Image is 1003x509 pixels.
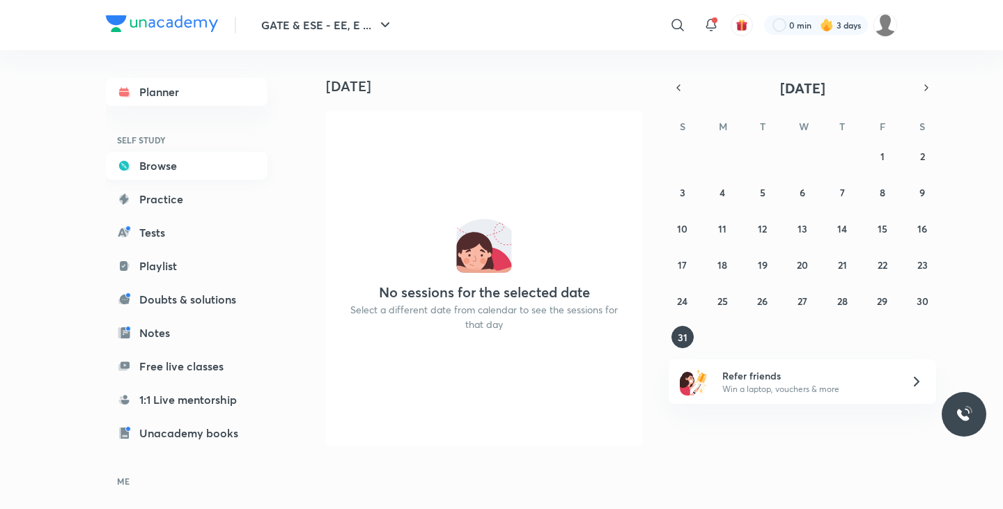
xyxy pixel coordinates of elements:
[873,13,897,37] img: Tarun Kumar
[680,120,685,133] abbr: Sunday
[911,181,933,203] button: August 9, 2025
[880,150,885,163] abbr: August 1, 2025
[106,152,267,180] a: Browse
[106,128,267,152] h6: SELF STUDY
[800,186,805,199] abbr: August 6, 2025
[677,295,687,308] abbr: August 24, 2025
[831,181,853,203] button: August 7, 2025
[106,15,218,36] a: Company Logo
[799,120,809,133] abbr: Wednesday
[752,181,774,203] button: August 5, 2025
[917,222,927,235] abbr: August 16, 2025
[671,253,694,276] button: August 17, 2025
[920,150,925,163] abbr: August 2, 2025
[671,326,694,348] button: August 31, 2025
[871,181,894,203] button: August 8, 2025
[106,352,267,380] a: Free live classes
[880,186,885,199] abbr: August 8, 2025
[838,258,847,272] abbr: August 21, 2025
[106,219,267,246] a: Tests
[831,253,853,276] button: August 21, 2025
[106,386,267,414] a: 1:1 Live mentorship
[106,319,267,347] a: Notes
[839,120,845,133] abbr: Thursday
[911,217,933,240] button: August 16, 2025
[678,258,687,272] abbr: August 17, 2025
[791,217,814,240] button: August 13, 2025
[717,258,727,272] abbr: August 18, 2025
[106,469,267,493] h6: ME
[820,18,834,32] img: streak
[760,186,765,199] abbr: August 5, 2025
[671,217,694,240] button: August 10, 2025
[379,284,590,301] h4: No sessions for the selected date
[956,406,972,423] img: ttu
[758,222,767,235] abbr: August 12, 2025
[106,285,267,313] a: Doubts & solutions
[837,222,847,235] abbr: August 14, 2025
[791,253,814,276] button: August 20, 2025
[752,290,774,312] button: August 26, 2025
[722,368,894,383] h6: Refer friends
[791,290,814,312] button: August 27, 2025
[917,295,928,308] abbr: August 30, 2025
[106,252,267,280] a: Playlist
[831,217,853,240] button: August 14, 2025
[760,120,765,133] abbr: Tuesday
[752,253,774,276] button: August 19, 2025
[911,145,933,167] button: August 2, 2025
[106,78,267,106] a: Planner
[680,368,708,396] img: referral
[736,19,748,31] img: avatar
[106,185,267,213] a: Practice
[917,258,928,272] abbr: August 23, 2025
[752,217,774,240] button: August 12, 2025
[722,383,894,396] p: Win a laptop, vouchers & more
[718,222,726,235] abbr: August 11, 2025
[717,295,728,308] abbr: August 25, 2025
[711,290,733,312] button: August 25, 2025
[106,15,218,32] img: Company Logo
[798,295,807,308] abbr: August 27, 2025
[871,145,894,167] button: August 1, 2025
[677,222,687,235] abbr: August 10, 2025
[326,78,653,95] h4: [DATE]
[797,258,808,272] abbr: August 20, 2025
[343,302,625,331] p: Select a different date from calendar to see the sessions for that day
[719,120,727,133] abbr: Monday
[711,217,733,240] button: August 11, 2025
[680,186,685,199] abbr: August 3, 2025
[911,290,933,312] button: August 30, 2025
[678,331,687,344] abbr: August 31, 2025
[880,120,885,133] abbr: Friday
[253,11,402,39] button: GATE & ESE - EE, E ...
[871,217,894,240] button: August 15, 2025
[878,222,887,235] abbr: August 15, 2025
[757,295,768,308] abbr: August 26, 2025
[919,120,925,133] abbr: Saturday
[731,14,753,36] button: avatar
[798,222,807,235] abbr: August 13, 2025
[871,290,894,312] button: August 29, 2025
[878,258,887,272] abbr: August 22, 2025
[877,295,887,308] abbr: August 29, 2025
[711,253,733,276] button: August 18, 2025
[840,186,845,199] abbr: August 7, 2025
[831,290,853,312] button: August 28, 2025
[688,78,917,97] button: [DATE]
[837,295,848,308] abbr: August 28, 2025
[671,181,694,203] button: August 3, 2025
[720,186,725,199] abbr: August 4, 2025
[671,290,694,312] button: August 24, 2025
[780,79,825,97] span: [DATE]
[871,253,894,276] button: August 22, 2025
[758,258,768,272] abbr: August 19, 2025
[791,181,814,203] button: August 6, 2025
[711,181,733,203] button: August 4, 2025
[456,217,512,273] img: No events
[919,186,925,199] abbr: August 9, 2025
[106,419,267,447] a: Unacademy books
[911,253,933,276] button: August 23, 2025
